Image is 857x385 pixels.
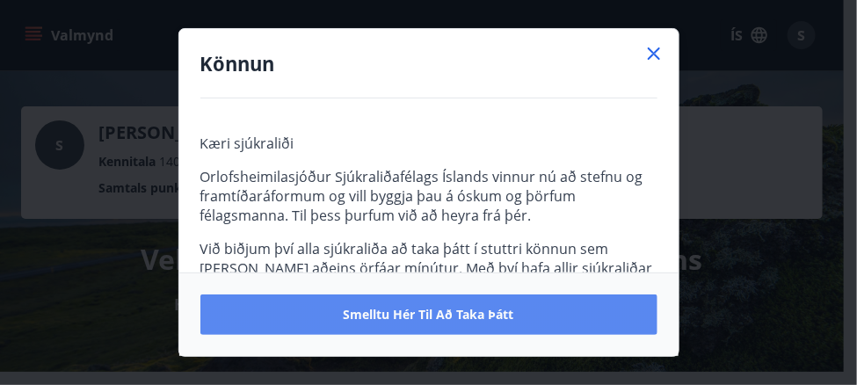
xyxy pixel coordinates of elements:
[200,50,657,76] h4: Könnun
[200,294,657,335] button: Smelltu hér til að taka þátt
[200,239,657,336] p: Við biðjum því alla sjúkraliða að taka þátt í stuttri könnun sem [PERSON_NAME] aðeins örfáar mínú...
[200,167,657,225] p: Orlofsheimilasjóður Sjúkraliðafélags Íslands vinnur nú að stefnu og framtíðaráformum og vill bygg...
[200,134,657,153] p: Kæri sjúkraliði
[344,306,514,323] span: Smelltu hér til að taka þátt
